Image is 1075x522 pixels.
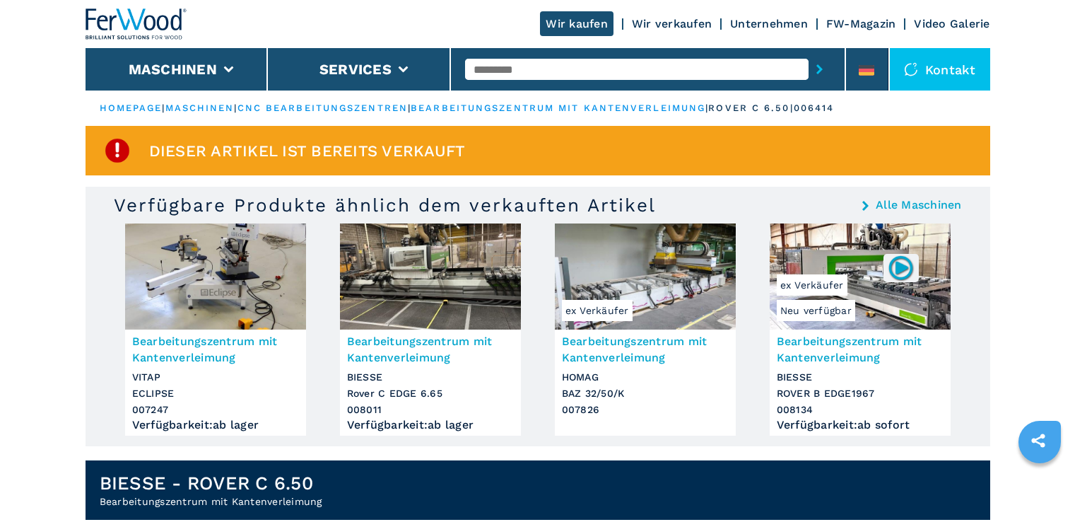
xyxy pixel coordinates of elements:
[562,369,729,418] h3: HOMAG BAZ 32/50/K 007826
[408,103,411,113] span: |
[914,17,989,30] a: Video Galerie
[562,300,633,321] span: ex Verkäufer
[100,494,322,509] h2: Bearbeitungszentrum mit Kantenverleimung
[162,103,165,113] span: |
[809,53,830,86] button: submit-button
[777,422,944,429] div: Verfügbarkeit : ab sofort
[100,103,163,113] a: HOMEPAGE
[132,422,299,429] div: Verfügbarkeit : ab lager
[890,48,990,91] div: Kontakt
[904,62,918,76] img: Kontakt
[149,143,466,159] span: Dieser Artikel ist bereits verkauft
[340,224,521,330] img: Bearbeitungszentrum mit Kantenverleimung BIESSE Rover C EDGE 6.65
[794,102,835,115] p: 006414
[708,102,793,115] p: rover c 6.50 |
[730,17,808,30] a: Unternehmen
[876,199,962,211] a: Alle Maschinen
[125,224,306,330] img: Bearbeitungszentrum mit Kantenverleimung VITAP ECLIPSE
[347,422,514,429] div: Verfügbarkeit : ab lager
[237,103,408,113] a: cnc bearbeitungszentren
[234,103,237,113] span: |
[887,254,915,282] img: 008134
[100,472,322,494] h1: BIESSE - ROVER C 6.50
[770,224,951,436] a: Bearbeitungszentrum mit Kantenverleimung BIESSE ROVER B EDGE1967Neu verfügbarex Verkäufer008134Be...
[411,103,705,113] a: bearbeitungszentrum mit kantenverleimung
[555,224,736,330] img: Bearbeitungszentrum mit Kantenverleimung HOMAG BAZ 32/50/K
[114,194,656,216] h3: Verfügbare Produkte ähnlich dem verkauften Artikel
[1021,423,1056,458] a: sharethis
[125,224,306,436] a: Bearbeitungszentrum mit Kantenverleimung VITAP ECLIPSEBearbeitungszentrum mit KantenverleimungVIT...
[340,224,521,436] a: Bearbeitungszentrum mit Kantenverleimung BIESSE Rover C EDGE 6.65Bearbeitungszentrum mit Kantenve...
[777,369,944,418] h3: BIESSE ROVER B EDGE1967 008134
[705,103,708,113] span: |
[562,333,729,366] h3: Bearbeitungszentrum mit Kantenverleimung
[347,333,514,366] h3: Bearbeitungszentrum mit Kantenverleimung
[132,369,299,418] h3: VITAP ECLIPSE 007247
[826,17,896,30] a: FW-Magazin
[770,224,951,330] img: Bearbeitungszentrum mit Kantenverleimung BIESSE ROVER B EDGE1967
[632,17,712,30] a: Wir verkaufen
[319,61,392,78] button: Services
[555,224,736,436] a: Bearbeitungszentrum mit Kantenverleimung HOMAG BAZ 32/50/Kex VerkäuferBearbeitungszentrum mit Kan...
[777,274,847,296] span: ex Verkäufer
[165,103,235,113] a: maschinen
[86,8,187,40] img: Ferwood
[103,137,131,165] img: SoldProduct
[129,61,217,78] button: Maschinen
[777,333,944,366] h3: Bearbeitungszentrum mit Kantenverleimung
[132,333,299,366] h3: Bearbeitungszentrum mit Kantenverleimung
[777,300,855,321] span: Neu verfügbar
[347,369,514,418] h3: BIESSE Rover C EDGE 6.65 008011
[540,11,613,36] a: Wir kaufen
